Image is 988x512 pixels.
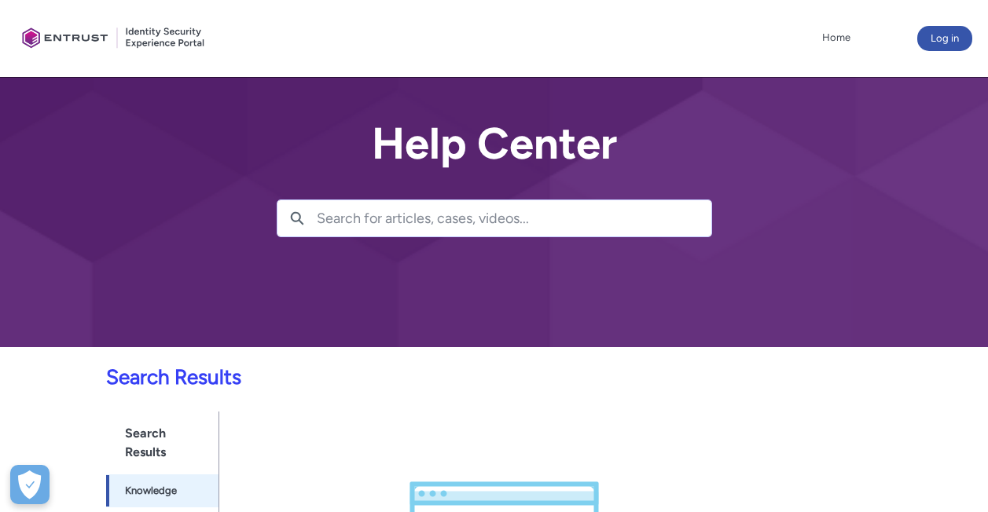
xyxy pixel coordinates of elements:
[10,465,50,504] div: Cookie Preferences
[277,200,317,236] button: Search
[317,200,711,236] input: Search for articles, cases, videos...
[277,119,712,168] h2: Help Center
[106,411,219,474] h1: Search Results
[917,26,972,51] button: Log in
[9,362,784,393] p: Search Results
[10,465,50,504] button: Open Preferences
[818,26,854,49] a: Home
